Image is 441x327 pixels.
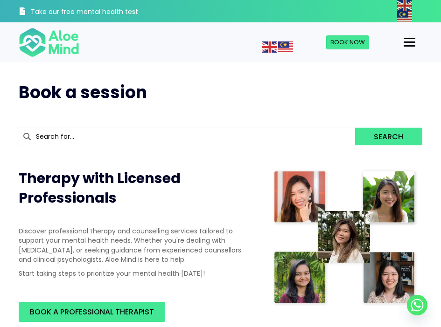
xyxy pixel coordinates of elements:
a: Book Now [326,35,369,49]
button: Search [355,128,422,145]
img: en [262,41,277,53]
a: English [262,42,278,51]
a: Whatsapp [407,295,427,315]
span: Therapy with Licensed Professionals [19,168,181,208]
a: English [397,0,413,10]
a: Malay [397,12,413,21]
span: BOOK A PROFESSIONAL THERAPIST [30,307,154,317]
a: Malay [278,42,294,51]
button: Menu [400,34,419,50]
img: ms [397,11,412,22]
a: Take our free mental health test [19,2,142,22]
img: ms [278,41,293,53]
span: Book Now [330,38,365,47]
p: Discover professional therapy and counselling services tailored to support your mental health nee... [19,226,253,264]
img: Aloe mind Logo [19,27,79,58]
h3: Take our free mental health test [31,7,142,17]
input: Search for... [19,128,355,145]
p: Start taking steps to prioritize your mental health [DATE]! [19,269,253,278]
span: Book a session [19,81,147,104]
img: Therapist collage [272,169,418,307]
a: BOOK A PROFESSIONAL THERAPIST [19,302,165,322]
